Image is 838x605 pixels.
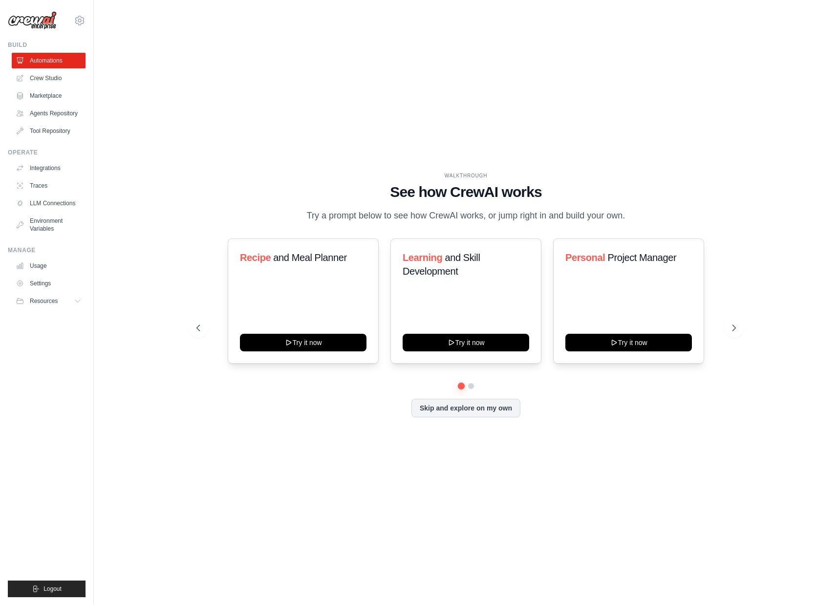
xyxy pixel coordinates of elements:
[565,334,692,351] button: Try it now
[565,252,605,263] span: Personal
[8,11,57,30] img: Logo
[8,581,86,597] button: Logout
[12,276,86,291] a: Settings
[608,252,677,263] span: Project Manager
[403,252,442,263] span: Learning
[12,123,86,139] a: Tool Repository
[12,293,86,309] button: Resources
[8,41,86,49] div: Build
[240,334,366,351] button: Try it now
[30,297,58,305] span: Resources
[12,160,86,176] a: Integrations
[240,252,271,263] span: Recipe
[8,149,86,156] div: Operate
[403,252,480,277] span: and Skill Development
[12,88,86,104] a: Marketplace
[273,252,346,263] span: and Meal Planner
[12,195,86,211] a: LLM Connections
[43,585,62,593] span: Logout
[302,209,630,223] p: Try a prompt below to see how CrewAI works, or jump right in and build your own.
[12,178,86,194] a: Traces
[12,70,86,86] a: Crew Studio
[12,258,86,274] a: Usage
[403,334,529,351] button: Try it now
[12,53,86,68] a: Automations
[12,106,86,121] a: Agents Repository
[12,213,86,237] a: Environment Variables
[196,183,736,201] h1: See how CrewAI works
[8,246,86,254] div: Manage
[196,172,736,179] div: WALKTHROUGH
[411,399,520,417] button: Skip and explore on my own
